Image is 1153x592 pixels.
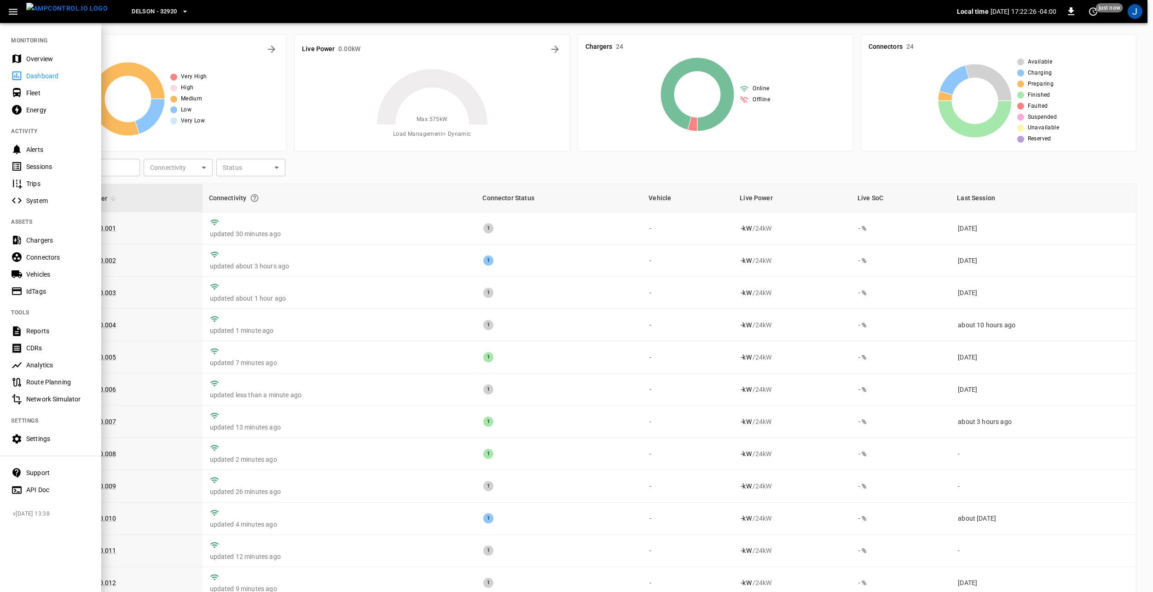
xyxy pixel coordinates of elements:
button: set refresh interval [1086,4,1101,19]
div: IdTags [26,287,90,296]
div: Overview [26,54,90,64]
div: Sessions [26,162,90,171]
div: Analytics [26,360,90,370]
div: Network Simulator [26,395,90,404]
div: Support [26,468,90,477]
div: Vehicles [26,270,90,279]
div: CDRs [26,343,90,353]
div: Fleet [26,88,90,98]
div: Reports [26,326,90,336]
span: v [DATE] 13:38 [13,510,94,519]
div: Chargers [26,236,90,245]
div: Alerts [26,145,90,154]
div: Energy [26,105,90,115]
div: System [26,196,90,205]
p: [DATE] 17:22:26 -04:00 [991,7,1056,16]
div: Dashboard [26,71,90,81]
div: Connectors [26,253,90,262]
span: just now [1096,3,1123,12]
img: ampcontrol.io logo [26,3,108,14]
span: Delson - 32920 [132,6,177,17]
p: Local time [957,7,989,16]
div: Settings [26,434,90,443]
div: Route Planning [26,377,90,387]
div: API Doc [26,485,90,494]
div: profile-icon [1128,4,1142,19]
div: Trips [26,179,90,188]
